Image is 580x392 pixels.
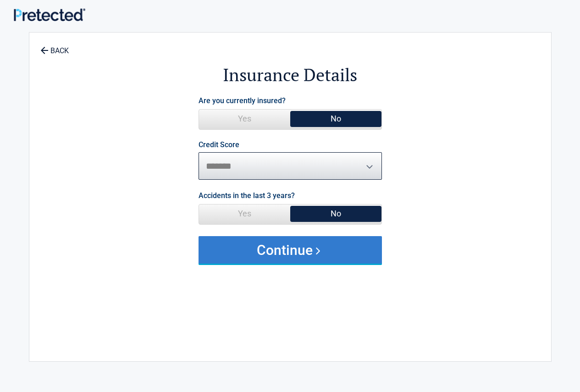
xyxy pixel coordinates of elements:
[290,204,381,223] span: No
[14,8,85,21] img: Main Logo
[39,39,71,55] a: BACK
[80,63,501,87] h2: Insurance Details
[199,94,286,107] label: Are you currently insured?
[290,110,381,128] span: No
[199,204,290,223] span: Yes
[199,236,382,264] button: Continue
[199,110,290,128] span: Yes
[199,189,295,202] label: Accidents in the last 3 years?
[199,141,239,149] label: Credit Score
